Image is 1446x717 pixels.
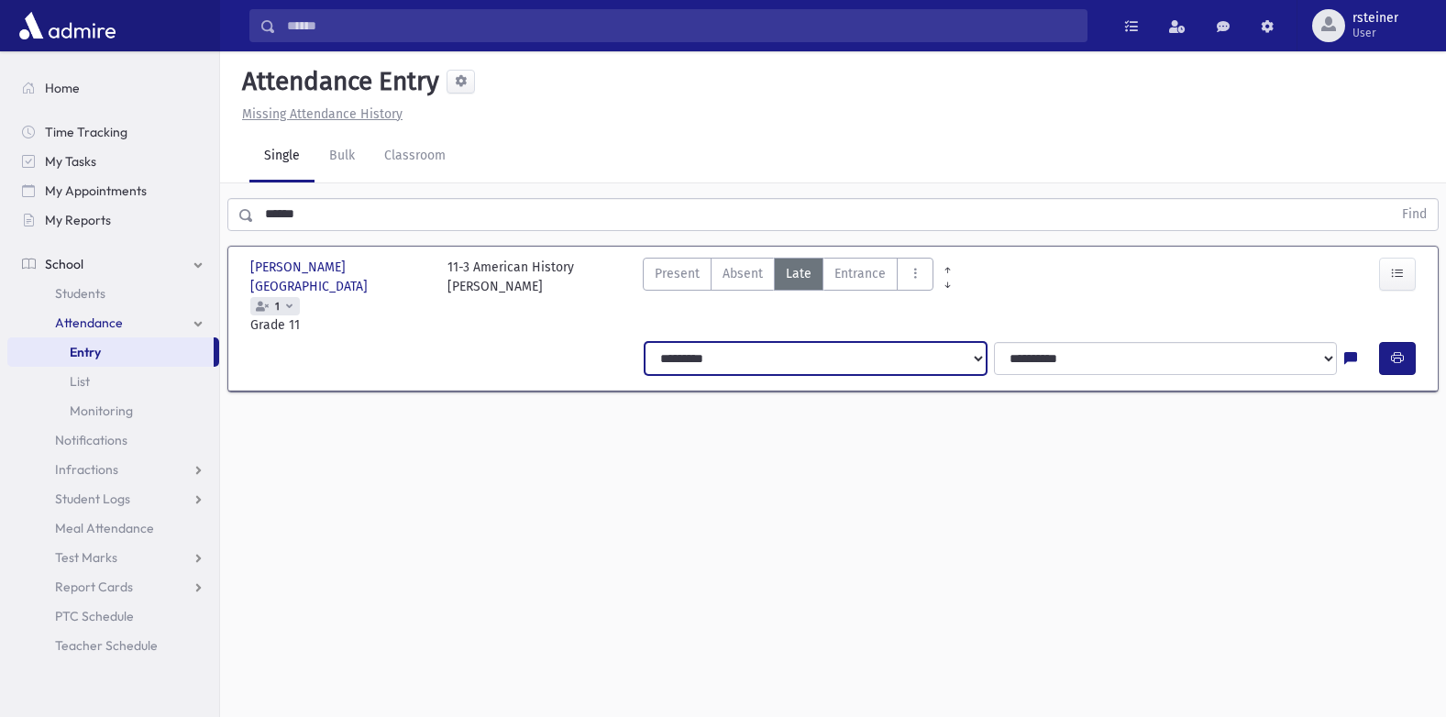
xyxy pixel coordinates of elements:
[276,9,1087,42] input: Search
[7,176,219,205] a: My Appointments
[7,513,219,543] a: Meal Attendance
[7,279,219,308] a: Students
[70,344,101,360] span: Entry
[45,256,83,272] span: School
[55,314,123,331] span: Attendance
[55,285,105,302] span: Students
[55,461,118,478] span: Infractions
[7,73,219,103] a: Home
[7,396,219,425] a: Monitoring
[7,205,219,235] a: My Reports
[7,631,219,660] a: Teacher Schedule
[7,455,219,484] a: Infractions
[786,264,811,283] span: Late
[7,367,219,396] a: List
[7,543,219,572] a: Test Marks
[7,249,219,279] a: School
[7,308,219,337] a: Attendance
[55,549,117,566] span: Test Marks
[55,432,127,448] span: Notifications
[45,182,147,199] span: My Appointments
[250,258,429,296] span: [PERSON_NAME][GEOGRAPHIC_DATA]
[447,258,574,335] div: 11-3 American History [PERSON_NAME]
[1391,199,1438,230] button: Find
[7,337,214,367] a: Entry
[55,491,130,507] span: Student Logs
[1352,26,1398,40] span: User
[55,579,133,595] span: Report Cards
[70,403,133,419] span: Monitoring
[370,131,460,182] a: Classroom
[7,484,219,513] a: Student Logs
[655,264,700,283] span: Present
[45,124,127,140] span: Time Tracking
[7,147,219,176] a: My Tasks
[7,572,219,601] a: Report Cards
[235,106,403,122] a: Missing Attendance History
[55,637,158,654] span: Teacher Schedule
[723,264,763,283] span: Absent
[45,80,80,96] span: Home
[242,106,403,122] u: Missing Attendance History
[7,117,219,147] a: Time Tracking
[45,212,111,228] span: My Reports
[250,315,429,335] span: Grade 11
[15,7,120,44] img: AdmirePro
[70,373,90,390] span: List
[834,264,886,283] span: Entrance
[235,66,439,97] h5: Attendance Entry
[249,131,315,182] a: Single
[7,601,219,631] a: PTC Schedule
[45,153,96,170] span: My Tasks
[55,520,154,536] span: Meal Attendance
[1352,11,1398,26] span: rsteiner
[55,608,134,624] span: PTC Schedule
[643,258,933,335] div: AttTypes
[315,131,370,182] a: Bulk
[271,301,283,313] span: 1
[7,425,219,455] a: Notifications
